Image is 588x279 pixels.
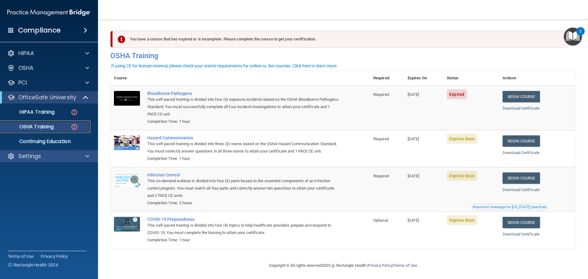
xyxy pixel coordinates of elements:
p: HIPAA [18,50,34,57]
h4: Compliance [18,26,61,35]
p: OfficeSafe University [18,94,76,101]
span: Ⓒ Rectangle Health 2024 [8,262,58,268]
div: 2 [579,31,582,39]
p: PCI [18,79,27,86]
img: danger-circle.6113f641.png [70,108,78,116]
span: [DATE] [408,92,419,97]
div: Completion Time: 1 hour [147,118,339,125]
h4: OSHA Training [110,51,576,60]
span: [DATE] [408,218,419,223]
a: Download Certificate [503,187,540,192]
th: Expires On [404,71,443,86]
p: OSHA Training [4,124,54,130]
span: [DATE] [408,137,419,141]
a: Begin Course [503,135,540,147]
span: Expired [447,89,467,99]
div: Completion Time: 2 hours [147,199,339,207]
a: Begin Course [503,172,540,184]
span: Expires Soon [447,171,477,181]
div: This self-paced training is divided into three (3) rooms based on the OSHA Hazard Communication S... [147,140,339,155]
button: Open Resource Center, 2 new notifications [564,28,582,46]
a: OSHA [7,64,89,72]
p: HIPAA Training [4,109,55,115]
span: Required [373,137,389,141]
a: Begin Course [503,217,540,228]
a: Bloodborne Pathogens [147,91,339,96]
div: This on-demand webinar is divided into four (4) parts based on the essential components of an inf... [147,177,339,199]
a: Begin Course [503,91,540,102]
span: Optional [373,218,388,223]
a: COVID-19 Preparedness [147,217,339,222]
div: Completion Time: 1 hour [147,236,339,244]
th: Required [370,71,404,86]
a: Download Certificate [503,106,540,111]
a: PCI [7,79,89,86]
a: Privacy Policy [41,253,68,259]
a: Download Certificate [503,150,540,155]
iframe: Drift Widget Chat Controller [482,236,581,260]
p: Continuing Education [4,138,88,145]
div: Completion Time: 1 hour [147,155,339,162]
a: Hazard Communication [147,135,339,140]
a: Infection Control [147,172,339,177]
a: Terms of Use [8,253,33,259]
a: Terms of Use [394,263,417,268]
div: If using CE for license renewal, please check your state's requirements for online vs. live cours... [111,64,338,68]
div: You have a course that has expired or is incomplete. Please complete the course to get your certi... [113,31,569,48]
a: Settings [7,153,89,160]
a: HIPAA [7,50,89,57]
p: Settings [18,153,41,160]
th: Course [110,71,144,86]
img: danger-circle.6113f641.png [70,123,78,131]
img: exclamation-circle-solid-danger.72ef9ffc.png [118,36,125,43]
button: Read this if you are a dental practitioner in the state of CA [472,204,547,210]
span: Required [373,92,389,97]
th: Status [443,71,499,86]
span: Required [373,174,389,178]
span: Expires Soon [447,215,477,225]
a: Privacy Policy [368,263,392,268]
div: This self-paced training is divided into four (4) topics to help healthcare providers prepare and... [147,222,339,236]
button: If using CE for license renewal, please check your state's requirements for online vs. live cours... [110,63,339,69]
a: Download Certificate [503,232,540,236]
p: OSHA [18,64,34,72]
div: Important message for [US_STATE] practices [473,205,546,209]
a: OfficeSafe University [7,94,89,101]
div: Copyright © All rights reserved 2025 @ Rectangle Health | | [231,256,455,275]
span: [DATE] [408,174,419,178]
div: This self-paced training is divided into four (4) exposure incidents based on the OSHA Bloodborne... [147,96,339,118]
th: Actions [499,71,576,86]
span: Expires Soon [447,134,477,144]
img: PMB logo [7,6,91,19]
